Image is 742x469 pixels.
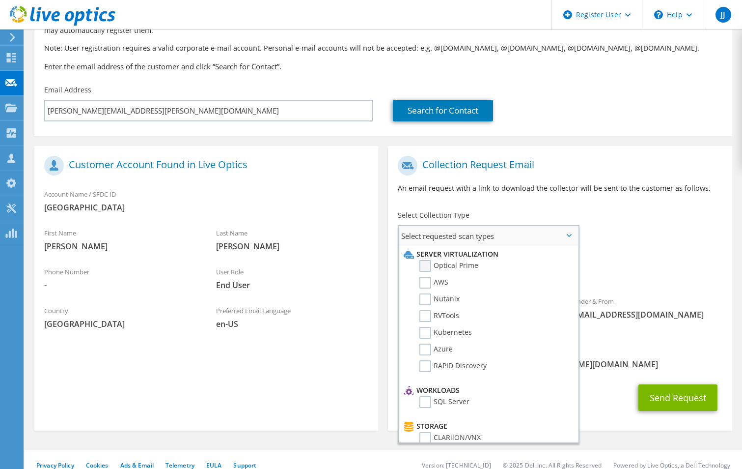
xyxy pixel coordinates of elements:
div: First Name [34,223,206,257]
span: Select requested scan types [399,226,578,246]
div: Sender & From [560,291,732,325]
div: Requested Collections [388,250,732,286]
span: [PERSON_NAME] [216,241,368,252]
h1: Collection Request Email [398,156,717,176]
label: Kubernetes [419,327,472,339]
div: User Role [206,262,378,295]
span: [EMAIL_ADDRESS][DOMAIN_NAME] [570,309,722,320]
label: RVTools [419,310,459,322]
h3: Enter the email address of the customer and click “Search for Contact”. [44,61,722,72]
label: Select Collection Type [398,210,469,220]
span: [GEOGRAPHIC_DATA] [44,202,368,213]
label: Nutanix [419,293,460,305]
label: Azure [419,344,453,355]
label: Email Address [44,85,91,95]
div: Country [34,300,206,334]
a: Search for Contact [393,100,493,121]
p: An email request with a link to download the collector will be sent to the customer as follows. [398,183,722,194]
span: en-US [216,319,368,329]
div: Last Name [206,223,378,257]
button: Send Request [638,384,717,411]
div: To [388,291,560,336]
h1: Customer Account Found in Live Optics [44,156,363,176]
label: RAPID Discovery [419,360,487,372]
li: Storage [401,420,573,432]
span: End User [216,280,368,291]
label: SQL Server [419,396,469,408]
span: JJ [715,7,731,23]
div: Preferred Email Language [206,300,378,334]
p: Note: User registration requires a valid corporate e-mail account. Personal e-mail accounts will ... [44,43,722,54]
span: [GEOGRAPHIC_DATA] [44,319,196,329]
div: CC & Reply To [388,341,732,375]
label: CLARiiON/VNX [419,432,481,444]
label: AWS [419,277,448,289]
svg: \n [654,10,663,19]
div: Account Name / SFDC ID [34,184,378,218]
div: Phone Number [34,262,206,295]
li: Server Virtualization [401,248,573,260]
label: Optical Prime [419,260,478,272]
span: - [44,280,196,291]
span: [PERSON_NAME] [44,241,196,252]
li: Workloads [401,384,573,396]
